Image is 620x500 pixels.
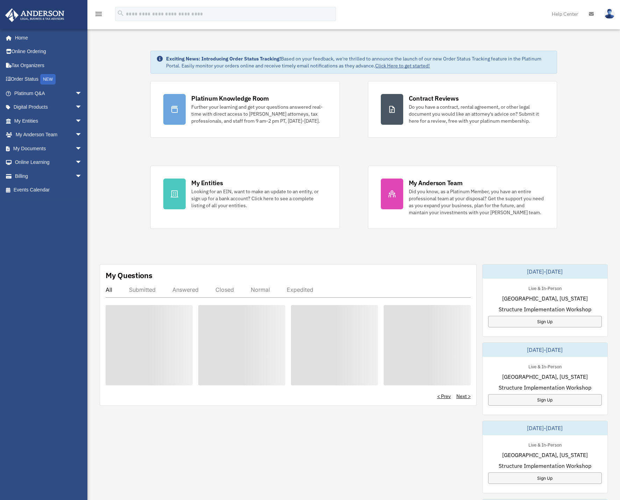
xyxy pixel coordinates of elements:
[409,188,544,216] div: Did you know, as a Platinum Member, you have an entire professional team at your disposal? Get th...
[456,393,471,400] a: Next >
[75,169,89,183] span: arrow_drop_down
[523,362,567,370] div: Live & In-Person
[191,103,327,124] div: Further your learning and get your questions answered real-time with direct access to [PERSON_NAM...
[483,265,607,278] div: [DATE]-[DATE]
[40,74,56,85] div: NEW
[523,441,567,448] div: Live & In-Person
[502,372,588,381] span: [GEOGRAPHIC_DATA], [US_STATE]
[368,166,557,229] a: My Anderson Team Did you know, as a Platinum Member, you have an entire professional team at your...
[106,286,112,293] div: All
[375,63,430,69] a: Click Here to get started!
[106,270,152,281] div: My Questions
[488,472,602,484] a: Sign Up
[409,103,544,124] div: Do you have a contract, rental agreement, or other legal document you would like an attorney's ad...
[499,383,591,392] span: Structure Implementation Workshop
[215,286,234,293] div: Closed
[3,8,66,22] img: Anderson Advisors Platinum Portal
[5,45,93,59] a: Online Ordering
[166,55,551,69] div: Based on your feedback, we're thrilled to announce the launch of our new Order Status Tracking fe...
[75,114,89,128] span: arrow_drop_down
[191,94,269,103] div: Platinum Knowledge Room
[5,100,93,114] a: Digital Productsarrow_drop_down
[117,9,124,17] i: search
[75,128,89,142] span: arrow_drop_down
[75,100,89,115] span: arrow_drop_down
[5,86,93,100] a: Platinum Q&Aarrow_drop_down
[5,183,93,197] a: Events Calendar
[172,286,199,293] div: Answered
[251,286,270,293] div: Normal
[166,56,281,62] strong: Exciting News: Introducing Order Status Tracking!
[502,451,588,459] span: [GEOGRAPHIC_DATA], [US_STATE]
[488,316,602,327] a: Sign Up
[5,128,93,142] a: My Anderson Teamarrow_drop_down
[409,179,463,187] div: My Anderson Team
[5,114,93,128] a: My Entitiesarrow_drop_down
[94,10,103,18] i: menu
[483,343,607,357] div: [DATE]-[DATE]
[5,142,93,155] a: My Documentsarrow_drop_down
[75,142,89,156] span: arrow_drop_down
[191,179,223,187] div: My Entities
[409,94,459,103] div: Contract Reviews
[368,81,557,138] a: Contract Reviews Do you have a contract, rental agreement, or other legal document you would like...
[499,462,591,470] span: Structure Implementation Workshop
[94,12,103,18] a: menu
[437,393,451,400] a: < Prev
[523,284,567,291] div: Live & In-Person
[5,31,89,45] a: Home
[287,286,313,293] div: Expedited
[483,421,607,435] div: [DATE]-[DATE]
[191,188,327,209] div: Looking for an EIN, want to make an update to an entity, or sign up for a bank account? Click her...
[499,305,591,313] span: Structure Implementation Workshop
[150,166,340,229] a: My Entities Looking for an EIN, want to make an update to an entity, or sign up for a bank accoun...
[75,86,89,101] span: arrow_drop_down
[488,394,602,406] a: Sign Up
[5,155,93,169] a: Online Learningarrow_drop_down
[150,81,340,138] a: Platinum Knowledge Room Further your learning and get your questions answered real-time with dire...
[5,58,93,72] a: Tax Organizers
[129,286,156,293] div: Submitted
[502,294,588,303] span: [GEOGRAPHIC_DATA], [US_STATE]
[5,169,93,183] a: Billingarrow_drop_down
[75,155,89,170] span: arrow_drop_down
[5,72,93,87] a: Order StatusNEW
[604,9,615,19] img: User Pic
